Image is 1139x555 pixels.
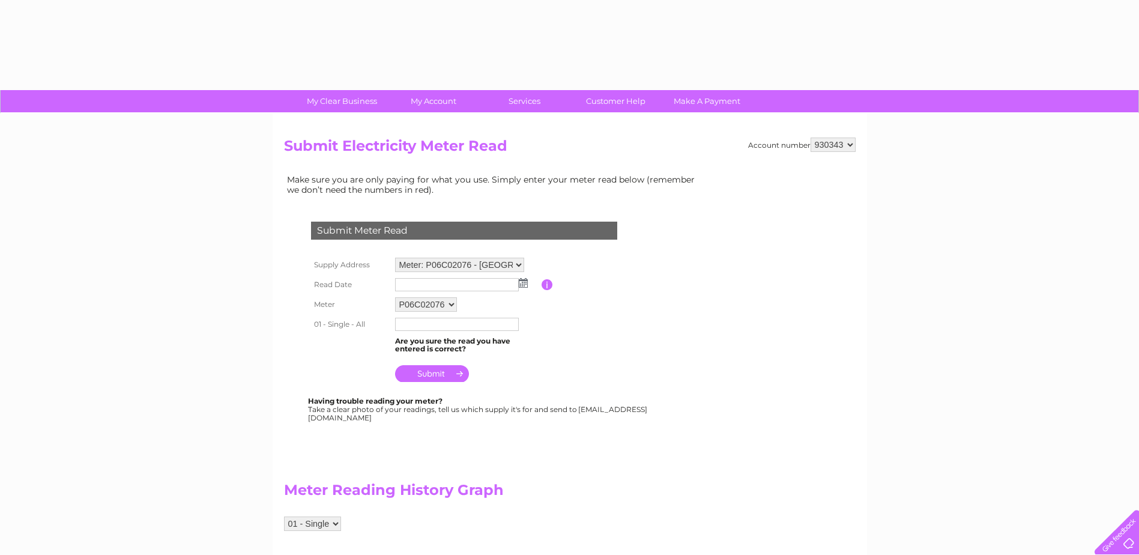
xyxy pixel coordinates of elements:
[475,90,574,112] a: Services
[748,138,856,152] div: Account number
[308,397,649,422] div: Take a clear photo of your readings, tell us which supply it's for and send to [EMAIL_ADDRESS][DO...
[284,482,704,505] h2: Meter Reading History Graph
[392,334,542,357] td: Are you sure the read you have entered is correct?
[284,138,856,160] h2: Submit Electricity Meter Read
[308,396,443,405] b: Having trouble reading your meter?
[308,275,392,294] th: Read Date
[566,90,665,112] a: Customer Help
[657,90,757,112] a: Make A Payment
[311,222,617,240] div: Submit Meter Read
[292,90,391,112] a: My Clear Business
[542,279,553,290] input: Information
[308,255,392,275] th: Supply Address
[395,365,469,382] input: Submit
[384,90,483,112] a: My Account
[284,172,704,197] td: Make sure you are only paying for what you use. Simply enter your meter read below (remember we d...
[519,278,528,288] img: ...
[308,294,392,315] th: Meter
[308,315,392,334] th: 01 - Single - All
